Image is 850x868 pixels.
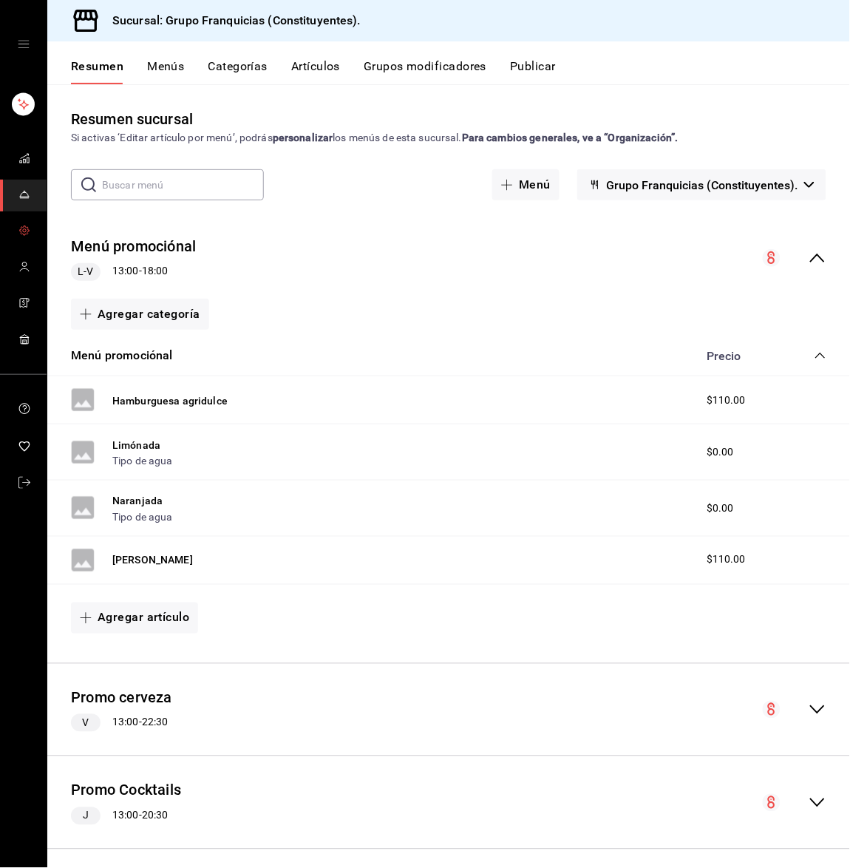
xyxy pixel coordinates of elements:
[71,780,181,801] button: Promo Cocktails
[815,350,826,362] button: collapse-category-row
[71,59,123,84] button: Resumen
[71,347,173,365] button: Menú promociónal
[71,108,193,130] div: Resumen sucursal
[577,169,826,200] button: Grupo Franquicias (Constituyentes).
[71,807,181,825] div: 13:00 - 20:30
[47,768,850,837] div: collapse-menu-row
[112,393,228,408] button: Hamburguesa agridulce
[71,714,172,732] div: 13:00 - 22:30
[492,169,560,200] button: Menú
[112,453,173,468] button: Tipo de agua
[71,263,196,281] div: 13:00 - 18:00
[47,224,850,293] div: collapse-menu-row
[112,509,173,524] button: Tipo de agua
[707,552,746,568] span: $110.00
[77,808,95,824] span: J
[692,349,786,363] div: Precio
[18,38,30,50] button: open drawer
[72,264,99,279] span: L-V
[707,393,746,408] span: $110.00
[71,59,850,84] div: navigation tabs
[364,59,486,84] button: Grupos modificadores
[208,59,268,84] button: Categorías
[462,132,679,143] strong: Para cambios generales, ve a “Organización”.
[102,170,264,200] input: Buscar menú
[147,59,184,84] button: Menús
[510,59,556,84] button: Publicar
[112,438,160,452] button: Limónada
[71,688,172,709] button: Promo cerveza
[71,603,198,634] button: Agregar artículo
[112,493,163,508] button: Naranjada
[707,501,734,516] span: $0.00
[71,236,196,257] button: Menú promociónal
[291,59,340,84] button: Artículos
[71,130,826,146] div: Si activas ‘Editar artículo por menú’, podrás los menús de esta sucursal.
[112,553,193,568] button: [PERSON_NAME]
[101,12,361,30] h3: Sucursal: Grupo Franquicias (Constituyentes).
[707,444,734,460] span: $0.00
[607,178,798,192] span: Grupo Franquicias (Constituyentes).
[273,132,333,143] strong: personalizar
[71,299,209,330] button: Agregar categoría
[76,716,95,731] span: V
[47,676,850,745] div: collapse-menu-row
